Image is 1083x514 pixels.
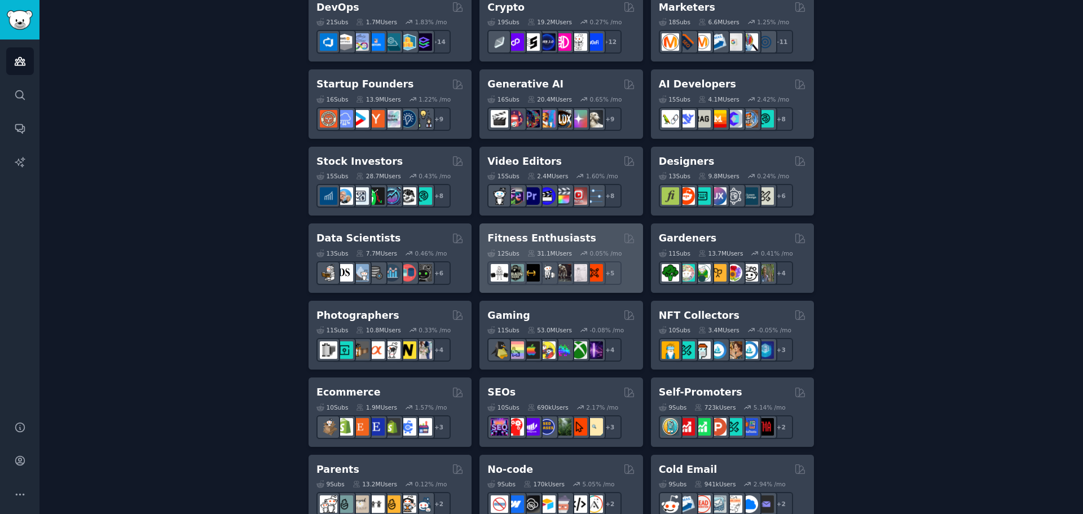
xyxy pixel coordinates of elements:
[487,249,519,257] div: 12 Sub s
[316,326,348,334] div: 11 Sub s
[659,309,739,323] h2: NFT Collectors
[659,480,687,488] div: 9 Sub s
[590,95,622,103] div: 0.65 % /mo
[415,264,432,282] img: data
[399,187,416,205] img: swingtrading
[538,495,556,513] img: Airtable
[693,264,711,282] img: SavageGarden
[320,33,337,51] img: azuredevops
[487,18,519,26] div: 19 Sub s
[316,172,348,180] div: 15 Sub s
[659,77,736,91] h2: AI Developers
[693,33,711,51] img: AskMarketing
[415,187,432,205] img: technicalanalysis
[507,187,524,205] img: editors
[677,264,695,282] img: succulents
[769,30,793,54] div: + 11
[527,95,572,103] div: 20.4M Users
[662,341,679,359] img: NFTExchange
[383,341,400,359] img: canon
[487,155,562,169] h2: Video Editors
[487,403,519,411] div: 10 Sub s
[538,33,556,51] img: web3
[725,495,742,513] img: b2b_sales
[491,495,508,513] img: nocode
[554,418,571,436] img: Local_SEO
[598,338,622,362] div: + 4
[419,326,451,334] div: 0.33 % /mo
[554,187,571,205] img: finalcutpro
[585,110,603,128] img: DreamBooth
[693,341,711,359] img: NFTmarket
[598,30,622,54] div: + 12
[487,385,516,399] h2: SEOs
[316,249,348,257] div: 13 Sub s
[709,341,727,359] img: OpenSeaNFT
[756,110,774,128] img: AIDevelopersSociety
[507,341,524,359] img: CozyGamers
[383,495,400,513] img: NewParents
[316,385,381,399] h2: Ecommerce
[741,187,758,205] img: learndesign
[383,110,400,128] img: indiehackers
[316,309,399,323] h2: Photographers
[741,110,758,128] img: llmops
[487,309,530,323] h2: Gaming
[427,338,451,362] div: + 4
[351,418,369,436] img: Etsy
[487,231,596,245] h2: Fitness Enthusiasts
[756,264,774,282] img: GardenersWorld
[693,110,711,128] img: Rag
[754,403,786,411] div: 5.14 % /mo
[320,341,337,359] img: analog
[725,33,742,51] img: googleads
[351,495,369,513] img: beyondthebump
[662,110,679,128] img: LangChain
[399,341,416,359] img: Nikon
[662,495,679,513] img: sales
[585,187,603,205] img: postproduction
[383,418,400,436] img: reviewmyshopify
[316,1,359,15] h2: DevOps
[367,110,385,128] img: ycombinator
[491,341,508,359] img: linux_gaming
[677,341,695,359] img: NFTMarketplace
[677,495,695,513] img: Emailmarketing
[367,33,385,51] img: DevOpsLinks
[598,261,622,285] div: + 5
[487,480,516,488] div: 9 Sub s
[487,77,563,91] h2: Generative AI
[590,249,622,257] div: 0.05 % /mo
[415,33,432,51] img: PlatformEngineers
[693,495,711,513] img: LeadGeneration
[320,187,337,205] img: dividends
[522,264,540,282] img: workout
[659,231,717,245] h2: Gardeners
[367,341,385,359] img: SonyAlpha
[598,184,622,208] div: + 8
[427,107,451,131] div: + 9
[507,264,524,282] img: GymMotivation
[570,187,587,205] img: Youtubevideo
[316,18,348,26] div: 21 Sub s
[538,187,556,205] img: VideoEditors
[756,418,774,436] img: TestMyApp
[353,480,397,488] div: 13.2M Users
[757,326,791,334] div: -0.05 % /mo
[491,187,508,205] img: gopro
[725,264,742,282] img: flowers
[427,261,451,285] div: + 6
[586,172,618,180] div: 1.60 % /mo
[367,264,385,282] img: dataengineering
[585,264,603,282] img: personaltraining
[415,341,432,359] img: WeddingPhotography
[585,495,603,513] img: Adalo
[741,264,758,282] img: UrbanGardening
[741,341,758,359] img: OpenseaMarket
[659,249,690,257] div: 11 Sub s
[709,418,727,436] img: ProductHunters
[316,231,400,245] h2: Data Scientists
[507,495,524,513] img: webflow
[554,110,571,128] img: FluxAI
[316,403,348,411] div: 10 Sub s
